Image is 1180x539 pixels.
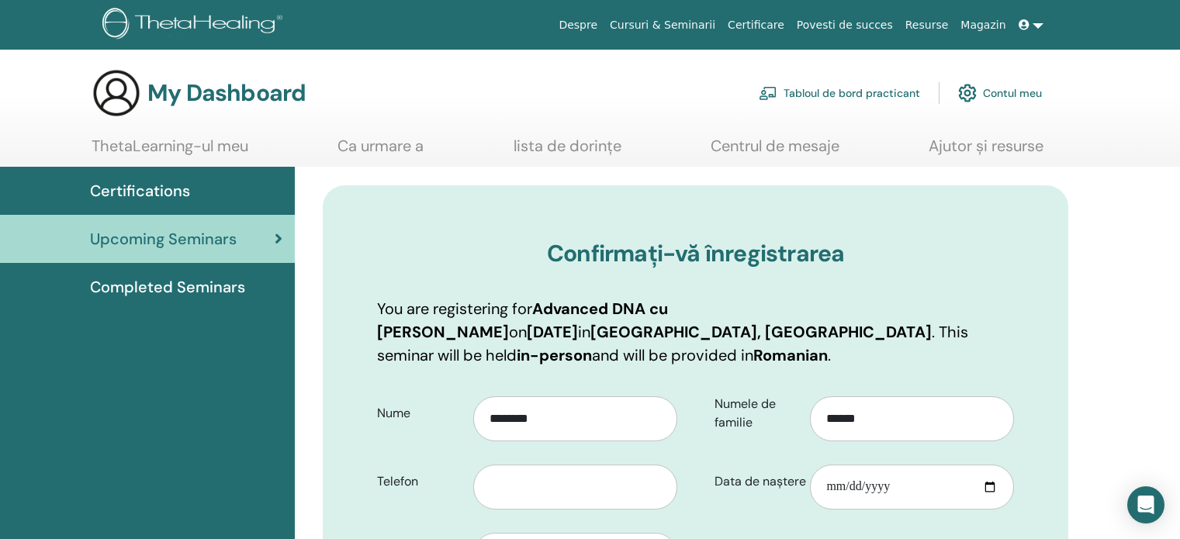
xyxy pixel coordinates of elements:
a: Povesti de succes [791,11,899,40]
span: Upcoming Seminars [90,227,237,250]
a: lista de dorințe [514,136,621,167]
label: Data de naștere [703,467,811,496]
a: Contul meu [958,76,1042,110]
b: [GEOGRAPHIC_DATA], [GEOGRAPHIC_DATA] [590,322,932,342]
a: Magazin [954,11,1012,40]
div: Open Intercom Messenger [1127,486,1164,523]
img: cog.svg [958,80,977,106]
a: Cursuri & Seminarii [604,11,721,40]
h3: My Dashboard [147,79,306,107]
img: chalkboard-teacher.svg [759,86,777,100]
a: Ca urmare a [337,136,424,167]
label: Nume [365,399,473,428]
a: Centrul de mesaje [711,136,839,167]
a: Despre [552,11,604,40]
b: in-person [517,345,592,365]
a: Certificare [721,11,791,40]
label: Telefon [365,467,473,496]
b: Romanian [753,345,828,365]
a: Resurse [899,11,955,40]
b: [DATE] [527,322,578,342]
span: Certifications [90,179,190,202]
h3: Confirmați-vă înregistrarea [377,240,1014,268]
p: You are registering for on in . This seminar will be held and will be provided in . [377,297,1014,367]
span: Completed Seminars [90,275,245,299]
a: Ajutor și resurse [929,136,1043,167]
a: Tabloul de bord practicant [759,76,920,110]
a: ThetaLearning-ul meu [92,136,248,167]
label: Numele de familie [703,389,811,437]
img: logo.png [102,8,288,43]
img: generic-user-icon.jpg [92,68,141,118]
